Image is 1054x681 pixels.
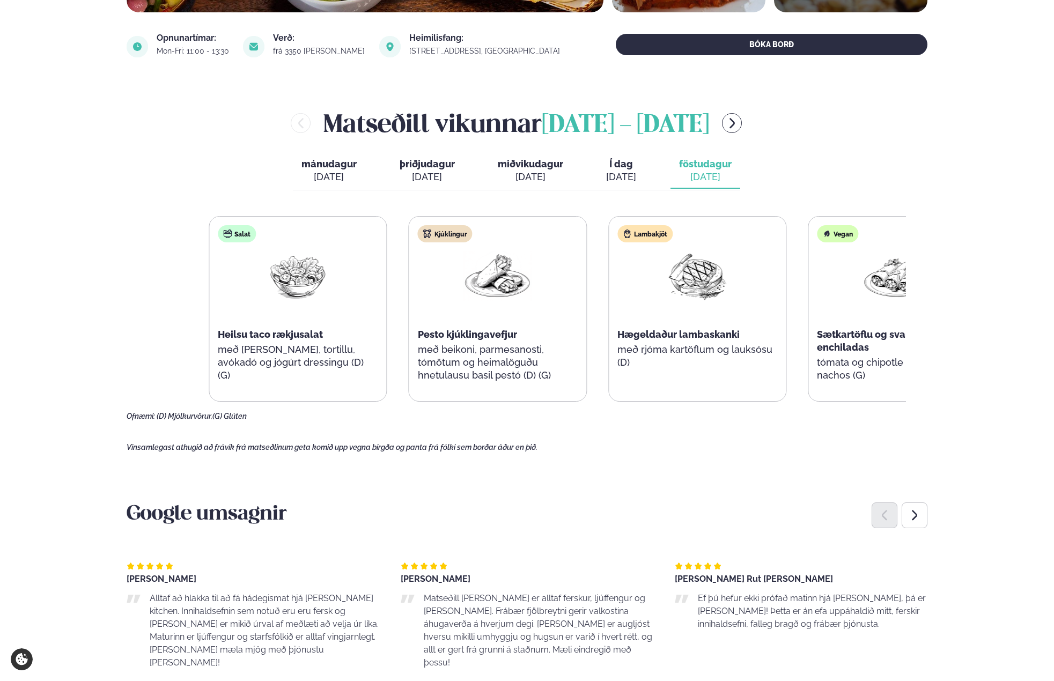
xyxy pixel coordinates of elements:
[273,34,366,42] div: Verð:
[418,225,473,242] div: Kjúklingur
[301,171,357,183] div: [DATE]
[223,230,232,238] img: salad.svg
[409,45,561,57] a: link
[409,34,561,42] div: Heimilisfang:
[218,329,323,340] span: Heilsu taco rækjusalat
[11,648,33,670] a: Cookie settings
[127,443,537,451] span: Vinsamlegast athugið að frávik frá matseðlinum geta komið upp vegna birgða og panta frá fólki sem...
[675,575,927,583] div: [PERSON_NAME] Rut [PERSON_NAME]
[157,412,212,420] span: (D) Mjólkurvörur,
[606,171,636,183] div: [DATE]
[698,592,927,631] p: Ef þú hefur ekki prófað matinn hjá [PERSON_NAME], þá er [PERSON_NAME]! Þetta er án efa uppáhaldið...
[127,36,148,57] img: image alt
[127,575,379,583] div: [PERSON_NAME]
[902,502,927,528] div: Next slide
[679,171,732,183] div: [DATE]
[598,153,645,189] button: Í dag [DATE]
[463,251,532,301] img: Wraps.png
[498,158,563,169] span: miðvikudagur
[301,158,357,169] span: mánudagur
[264,251,333,301] img: Salad.png
[663,251,732,301] img: Beef-Meat.png
[822,230,831,238] img: Vegan.svg
[817,225,858,242] div: Vegan
[498,171,563,183] div: [DATE]
[817,356,977,382] p: tómata og chipotle salsa og nachos (G)
[400,158,455,169] span: þriðjudagur
[127,412,155,420] span: Ofnæmi:
[212,412,247,420] span: (G) Glúten
[423,230,432,238] img: chicken.svg
[273,47,366,55] div: frá 3350 [PERSON_NAME]
[722,113,742,133] button: menu-btn-right
[157,34,230,42] div: Opnunartímar:
[400,171,455,183] div: [DATE]
[127,502,927,528] h3: Google umsagnir
[243,36,264,57] img: image alt
[489,153,572,189] button: miðvikudagur [DATE]
[218,225,256,242] div: Salat
[606,158,636,171] span: Í dag
[817,329,945,353] span: Sætkartöflu og svart bauna enchiladas
[679,158,732,169] span: föstudagur
[617,329,740,340] span: Hægeldaður lambaskanki
[150,593,379,668] span: Alltaf að hlakka til að fá hádegismat hjá [PERSON_NAME] kitchen. Innihaldsefnin sem notuð eru eru...
[424,593,652,668] span: Matseðill [PERSON_NAME] er alltaf ferskur, ljúffengur og [PERSON_NAME]. Frábær fjölbreytni gerir ...
[542,114,709,137] span: [DATE] - [DATE]
[379,36,401,57] img: image alt
[617,343,777,369] p: með rjóma kartöflum og lauksósu (D)
[418,329,517,340] span: Pesto kjúklingavefjur
[291,113,311,133] button: menu-btn-left
[616,34,927,55] button: BÓKA BORÐ
[623,230,631,238] img: Lamb.svg
[323,106,709,140] h2: Matseðill vikunnar
[670,153,740,189] button: föstudagur [DATE]
[872,502,897,528] div: Previous slide
[401,575,653,583] div: [PERSON_NAME]
[157,47,230,55] div: Mon-Fri: 11:00 - 13:30
[617,225,673,242] div: Lambakjöt
[218,343,378,382] p: með [PERSON_NAME], tortillu, avókadó og jógúrt dressingu (D) (G)
[293,153,365,189] button: mánudagur [DATE]
[391,153,463,189] button: þriðjudagur [DATE]
[863,251,931,301] img: Enchilada.png
[418,343,578,382] p: með beikoni, parmesanosti, tómötum og heimalöguðu hnetulausu basil pestó (D) (G)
